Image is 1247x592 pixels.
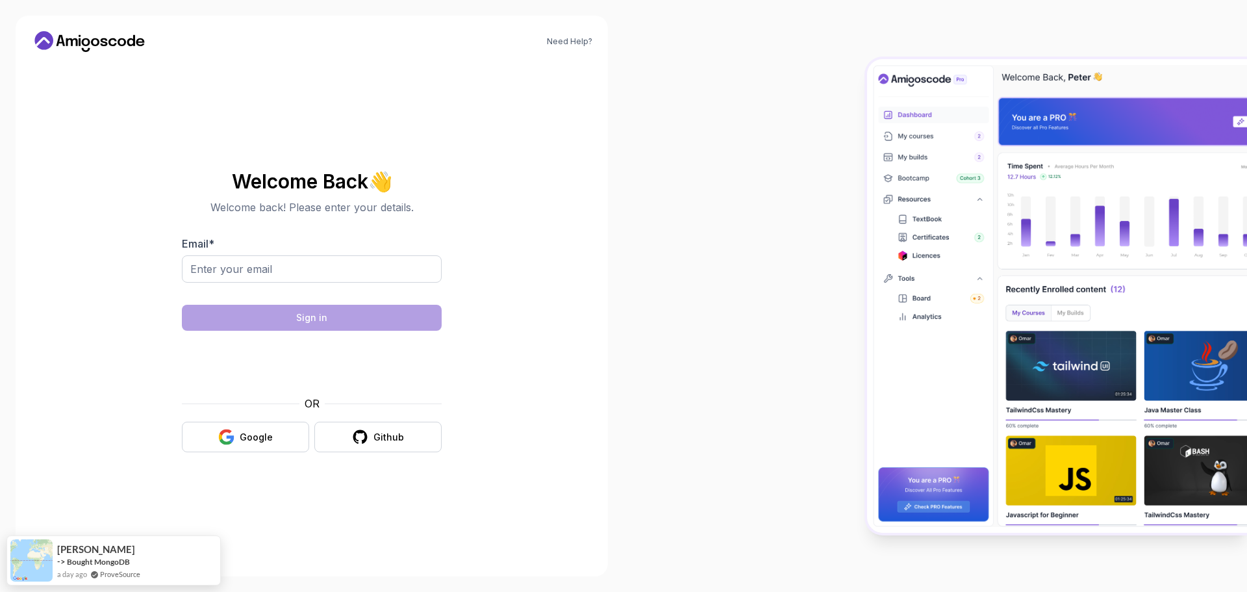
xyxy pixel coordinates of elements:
p: Welcome back! Please enter your details. [182,199,442,215]
span: [PERSON_NAME] [57,544,135,555]
a: Need Help? [547,36,592,47]
button: Sign in [182,305,442,331]
div: Sign in [296,311,327,324]
span: a day ago [57,569,87,580]
a: ProveSource [100,570,140,578]
iframe: Widget containing checkbox for hCaptcha security challenge [214,339,410,388]
label: Email * [182,237,214,250]
div: Github [373,431,404,444]
a: Home link [31,31,148,52]
input: Enter your email [182,255,442,283]
button: Google [182,422,309,452]
p: OR [305,396,320,411]
img: provesource social proof notification image [10,539,53,582]
button: Github [314,422,442,452]
h2: Welcome Back [182,171,442,192]
img: Amigoscode Dashboard [867,59,1247,533]
a: Bought MongoDB [67,557,130,567]
span: -> [57,556,66,567]
span: 👋 [366,166,397,196]
div: Google [240,431,273,444]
